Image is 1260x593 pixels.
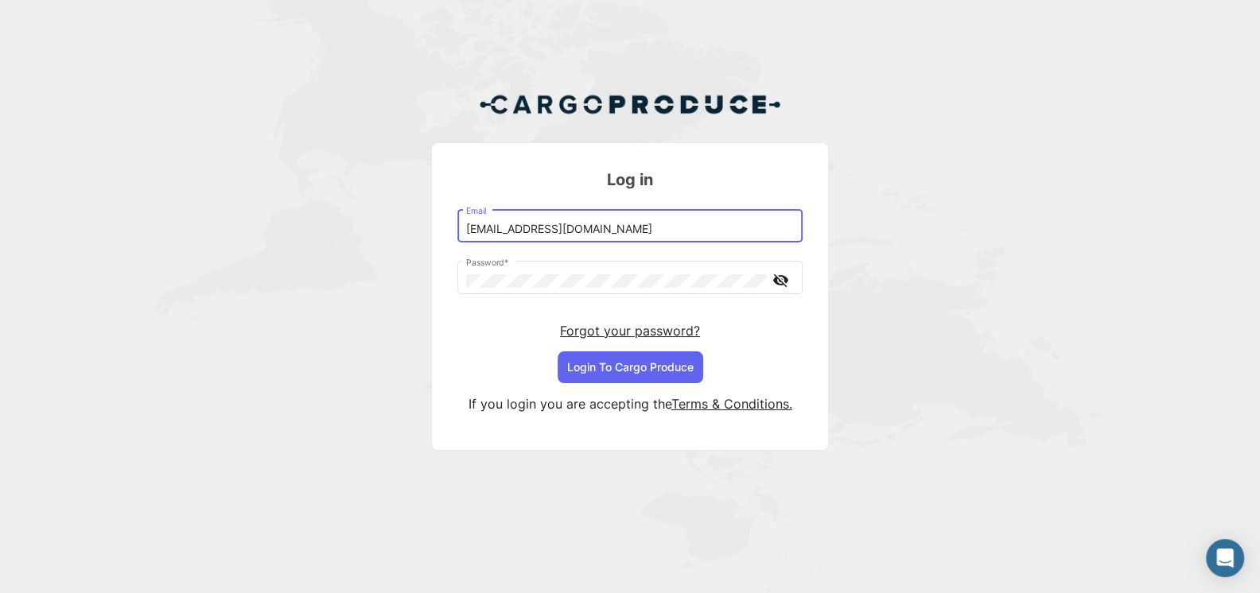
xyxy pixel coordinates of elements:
mat-icon: visibility_off [771,270,790,290]
div: Open Intercom Messenger [1206,539,1244,577]
input: Email [466,223,795,236]
a: Terms & Conditions. [671,396,792,412]
a: Forgot your password? [560,323,700,339]
img: Cargo Produce Logo [479,85,781,123]
span: If you login you are accepting the [469,396,671,412]
h3: Log in [457,169,803,191]
button: Login To Cargo Produce [558,351,703,383]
